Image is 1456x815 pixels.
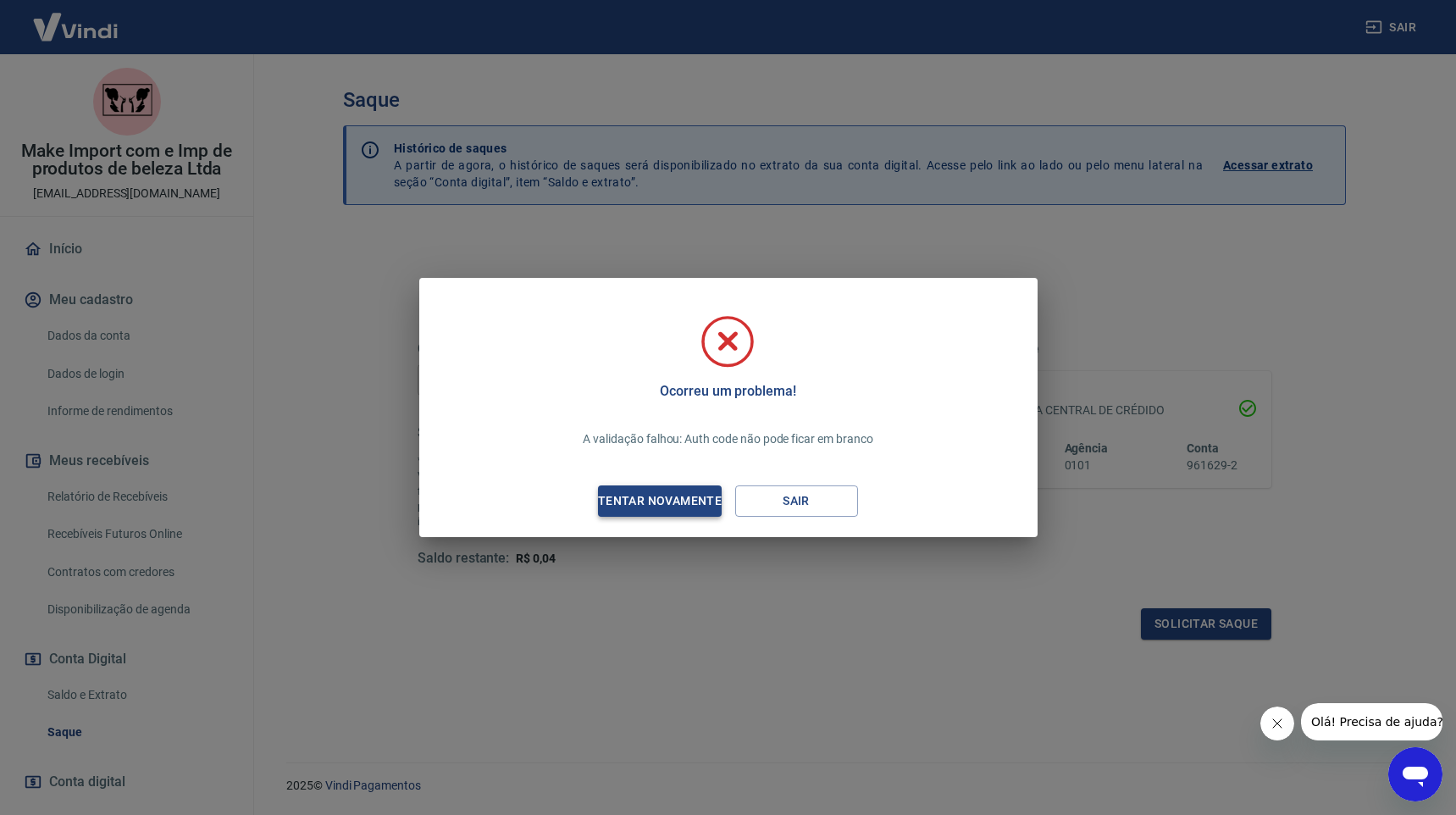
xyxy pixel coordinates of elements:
[735,485,858,517] button: Sair
[10,12,142,25] span: Olá! Precisa de ajuda?
[660,383,796,400] h5: Ocorreu um problema!
[1301,703,1442,740] iframe: Mensagem da empresa
[583,430,872,448] p: A validação falhou: Auth code não pode ficar em branco
[598,485,721,517] button: Tentar novamente
[578,491,742,512] div: Tentar novamente
[1260,707,1294,740] iframe: Fechar mensagem
[1388,747,1442,801] iframe: Botão para abrir a janela de mensagens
